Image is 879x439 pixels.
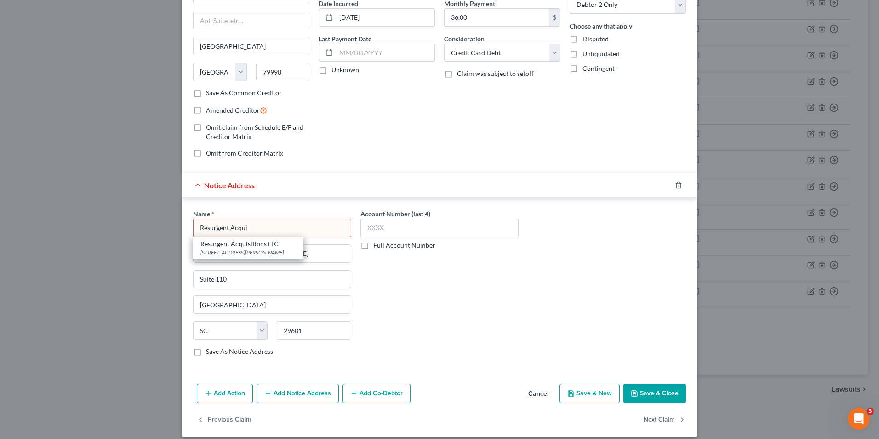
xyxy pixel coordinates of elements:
label: Unknown [331,65,359,75]
span: Notice Address [204,181,255,190]
input: Apt, Suite, etc... [194,271,351,288]
input: Enter city... [194,296,351,313]
label: Save As Common Creditor [206,88,282,98]
div: $ [549,9,560,26]
span: 3 [867,408,874,415]
span: Amended Creditor [206,106,260,114]
input: Apt, Suite, etc... [194,12,309,29]
input: Search by name... [193,219,351,237]
label: Last Payment Date [319,34,371,44]
div: [STREET_ADDRESS][PERSON_NAME] [200,248,296,256]
input: MM/DD/YYYY [336,44,434,62]
input: XXXX [360,219,519,237]
input: Enter zip.. [277,321,351,340]
span: Claim was subject to setoff [457,69,534,77]
button: Add Co-Debtor [342,384,411,403]
div: Resurgent Acquisitions LLC [200,239,296,248]
input: 0.00 [445,9,549,26]
label: Account Number (last 4) [360,209,430,219]
span: Omit from Creditor Matrix [206,149,283,157]
span: Unliquidated [582,50,620,58]
span: Omit claim from Schedule E/F and Creditor Matrix [206,123,303,140]
input: Enter zip... [256,63,310,81]
input: Enter city... [194,37,309,55]
label: Choose any that apply [570,21,632,31]
button: Next Claim [644,410,686,430]
button: Cancel [521,385,556,403]
label: Save As Notice Address [206,347,273,356]
span: Contingent [582,64,615,72]
span: Disputed [582,35,609,43]
label: Full Account Number [373,241,435,250]
button: Save & Close [623,384,686,403]
button: Previous Claim [197,410,251,430]
label: Consideration [444,34,485,44]
span: Name [193,210,210,218]
iframe: Intercom live chat [848,408,870,430]
button: Add Notice Address [257,384,339,403]
button: Add Action [197,384,253,403]
button: Save & New [559,384,620,403]
input: MM/DD/YYYY [336,9,434,26]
